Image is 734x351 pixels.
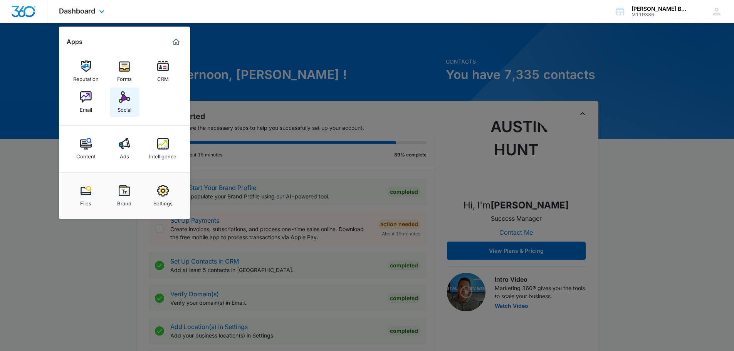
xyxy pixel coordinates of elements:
a: Email [71,87,101,117]
div: Content [76,149,96,160]
div: Email [80,103,92,113]
a: Files [71,181,101,210]
a: Brand [110,181,139,210]
div: Files [80,196,91,207]
div: CRM [157,72,169,82]
h2: Apps [67,38,82,45]
div: Intelligence [149,149,176,160]
div: Social [118,103,131,113]
a: Ads [110,134,139,163]
span: Dashboard [59,7,95,15]
a: Settings [148,181,178,210]
a: Reputation [71,57,101,86]
div: Brand [117,196,131,207]
a: Intelligence [148,134,178,163]
a: Content [71,134,101,163]
div: Forms [117,72,132,82]
div: Ads [120,149,129,160]
a: CRM [148,57,178,86]
div: account name [632,6,688,12]
div: account id [632,12,688,17]
a: Social [110,87,139,117]
div: Settings [153,196,173,207]
a: Marketing 360® Dashboard [170,36,182,48]
a: Forms [110,57,139,86]
div: Reputation [73,72,99,82]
